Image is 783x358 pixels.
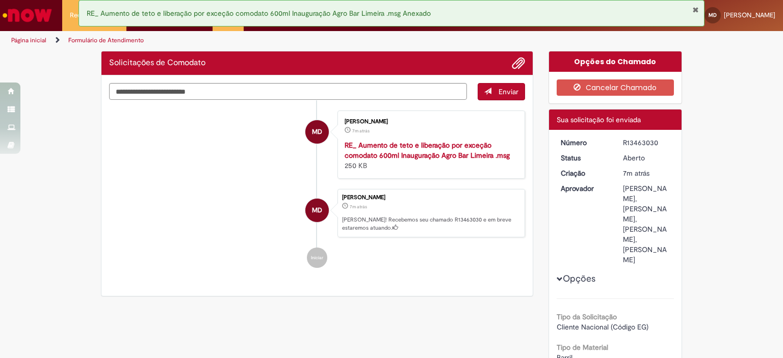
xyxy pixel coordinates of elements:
div: [PERSON_NAME], [PERSON_NAME], [PERSON_NAME], [PERSON_NAME] [623,183,670,265]
div: Opções do Chamado [549,51,682,72]
div: Maria Julia Stankevicius Damiani [305,120,329,144]
span: MD [312,120,322,144]
span: MD [312,198,322,223]
button: Cancelar Chamado [557,79,674,96]
time: 29/08/2025 15:29:23 [352,128,370,134]
span: 7m atrás [352,128,370,134]
span: Cliente Nacional (Código EG) [557,322,648,332]
p: [PERSON_NAME]! Recebemos seu chamado R13463030 e em breve estaremos atuando. [342,216,519,232]
span: 7m atrás [623,169,649,178]
dt: Aprovador [553,183,616,194]
img: ServiceNow [1,5,54,25]
b: Tipo de Material [557,343,608,352]
span: RE_ Aumento de teto e liberação por exceção comodato 600ml Inauguração Agro Bar Limeira .msg Anexado [87,9,431,18]
div: [PERSON_NAME] [342,195,519,201]
span: Sua solicitação foi enviada [557,115,641,124]
h2: Solicitações de Comodato Histórico de tíquete [109,59,205,68]
li: Maria Julia Stankevicius Damiani [109,189,525,238]
a: Página inicial [11,36,46,44]
button: Fechar Notificação [692,6,699,14]
div: 29/08/2025 15:29:30 [623,168,670,178]
div: Aberto [623,153,670,163]
span: MD [709,12,717,18]
ul: Histórico de tíquete [109,100,525,279]
span: 7m atrás [350,204,367,210]
dt: Criação [553,168,616,178]
button: Adicionar anexos [512,57,525,70]
div: R13463030 [623,137,670,148]
span: Enviar [499,87,518,96]
textarea: Digite sua mensagem aqui... [109,83,467,100]
div: [PERSON_NAME] [345,119,514,125]
span: [PERSON_NAME] [724,11,775,19]
dt: Status [553,153,616,163]
a: Formulário de Atendimento [68,36,144,44]
time: 29/08/2025 15:29:30 [623,169,649,178]
span: Requisições [70,10,106,20]
button: Enviar [478,83,525,100]
b: Tipo da Solicitação [557,312,617,321]
div: 250 KB [345,140,514,171]
ul: Trilhas de página [8,31,514,50]
dt: Número [553,137,616,148]
time: 29/08/2025 15:29:30 [350,204,367,210]
a: RE_ Aumento de teto e liberação por exceção comodato 600ml Inauguração Agro Bar Limeira .msg [345,141,510,160]
div: Maria Julia Stankevicius Damiani [305,199,329,222]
